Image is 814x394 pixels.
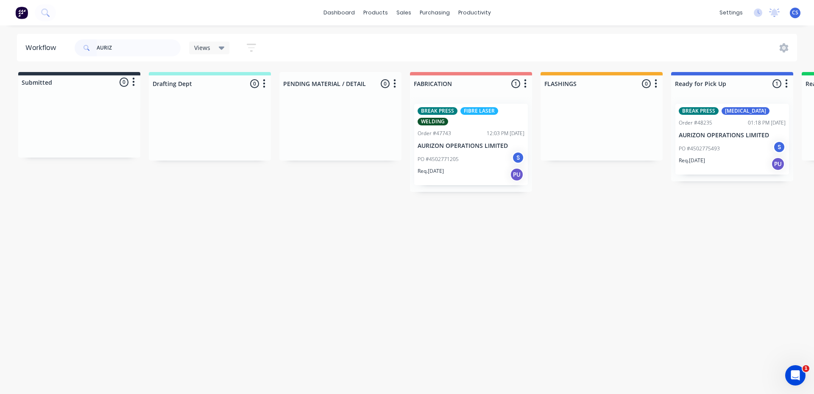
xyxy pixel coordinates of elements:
div: Order #48235 [679,119,712,127]
div: BREAK PRESS [679,107,719,115]
div: 12:03 PM [DATE] [487,130,524,137]
p: Req. [DATE] [418,167,444,175]
p: Req. [DATE] [679,157,705,164]
div: FIBRE LASER [460,107,498,115]
div: BREAK PRESS[MEDICAL_DATA]Order #4823501:18 PM [DATE]AURIZON OPERATIONS LIMITEDPO #4502775493SReq.... [675,104,789,175]
div: products [359,6,392,19]
div: settings [715,6,747,19]
div: Workflow [25,43,60,53]
div: S [773,141,786,153]
div: PU [510,168,524,181]
div: purchasing [415,6,454,19]
div: Order #47743 [418,130,451,137]
span: CS [792,9,798,17]
div: WELDING [418,118,448,125]
p: AURIZON OPERATIONS LIMITED [679,132,786,139]
span: 1 [803,365,809,372]
span: Views [194,43,210,52]
div: S [512,151,524,164]
p: AURIZON OPERATIONS LIMITED [418,142,524,150]
div: BREAK PRESS [418,107,457,115]
div: 01:18 PM [DATE] [748,119,786,127]
a: dashboard [319,6,359,19]
iframe: Intercom live chat [785,365,806,386]
div: BREAK PRESSFIBRE LASERWELDINGOrder #4774312:03 PM [DATE]AURIZON OPERATIONS LIMITEDPO #4502771205S... [414,104,528,185]
p: PO #4502775493 [679,145,720,153]
input: Search for orders... [97,39,181,56]
div: productivity [454,6,495,19]
div: [MEDICAL_DATA] [722,107,769,115]
img: Factory [15,6,28,19]
div: PU [771,157,785,171]
div: sales [392,6,415,19]
p: PO #4502771205 [418,155,459,163]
